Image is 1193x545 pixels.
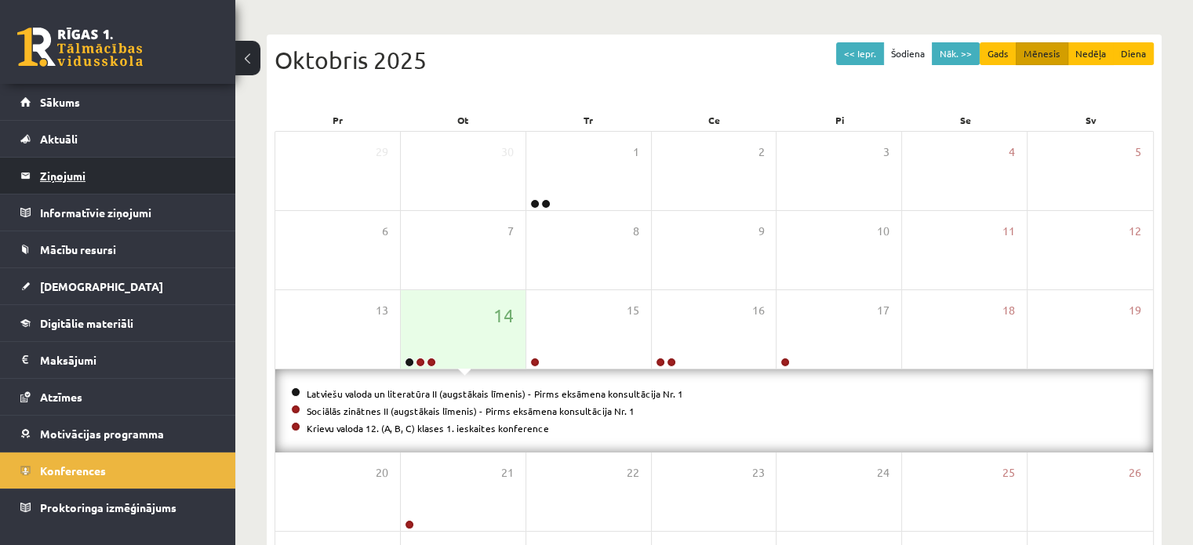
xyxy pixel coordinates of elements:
span: 22 [627,464,639,481]
span: Motivācijas programma [40,427,164,441]
span: 25 [1002,464,1015,481]
span: 21 [501,464,514,481]
span: 5 [1135,144,1141,161]
a: Mācību resursi [20,231,216,267]
legend: Informatīvie ziņojumi [40,194,216,231]
span: 24 [877,464,889,481]
a: Maksājumi [20,342,216,378]
span: 12 [1129,223,1141,240]
span: 19 [1129,302,1141,319]
span: 16 [751,302,764,319]
div: Sv [1028,109,1154,131]
span: 1 [633,144,639,161]
div: Ot [400,109,526,131]
span: 4 [1009,144,1015,161]
span: 10 [877,223,889,240]
button: Diena [1113,42,1154,65]
div: Pi [777,109,903,131]
a: Proktoringa izmēģinājums [20,489,216,525]
a: Krievu valoda 12. (A, B, C) klases 1. ieskaites konference [307,422,549,434]
a: Aktuāli [20,121,216,157]
span: 2 [758,144,764,161]
a: Konferences [20,452,216,489]
span: Atzīmes [40,390,82,404]
span: 3 [883,144,889,161]
span: Mācību resursi [40,242,116,256]
span: 11 [1002,223,1015,240]
span: 6 [382,223,388,240]
span: Konferences [40,463,106,478]
span: Aktuāli [40,132,78,146]
button: Nedēļa [1068,42,1114,65]
a: Digitālie materiāli [20,305,216,341]
span: 30 [501,144,514,161]
a: Rīgas 1. Tālmācības vidusskola [17,27,143,67]
button: << Iepr. [836,42,884,65]
a: Sākums [20,84,216,120]
span: Sākums [40,95,80,109]
legend: Ziņojumi [40,158,216,194]
div: Ce [651,109,777,131]
span: 26 [1129,464,1141,481]
span: 9 [758,223,764,240]
button: Mēnesis [1016,42,1068,65]
span: 20 [376,464,388,481]
span: 18 [1002,302,1015,319]
a: Motivācijas programma [20,416,216,452]
a: Ziņojumi [20,158,216,194]
span: 15 [627,302,639,319]
legend: Maksājumi [40,342,216,378]
button: Nāk. >> [932,42,980,65]
button: Šodiena [883,42,933,65]
span: Proktoringa izmēģinājums [40,500,176,514]
span: 8 [633,223,639,240]
span: 23 [751,464,764,481]
div: Se [903,109,1028,131]
span: [DEMOGRAPHIC_DATA] [40,279,163,293]
span: Digitālie materiāli [40,316,133,330]
a: Atzīmes [20,379,216,415]
span: 29 [376,144,388,161]
span: 17 [877,302,889,319]
button: Gads [980,42,1017,65]
div: Tr [526,109,651,131]
div: Oktobris 2025 [275,42,1154,78]
span: 14 [493,302,514,329]
a: Informatīvie ziņojumi [20,194,216,231]
a: Sociālās zinātnes II (augstākais līmenis) - Pirms eksāmena konsultācija Nr. 1 [307,405,635,417]
a: Latviešu valoda un literatūra II (augstākais līmenis) - Pirms eksāmena konsultācija Nr. 1 [307,387,683,400]
span: 7 [507,223,514,240]
span: 13 [376,302,388,319]
a: [DEMOGRAPHIC_DATA] [20,268,216,304]
div: Pr [275,109,400,131]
